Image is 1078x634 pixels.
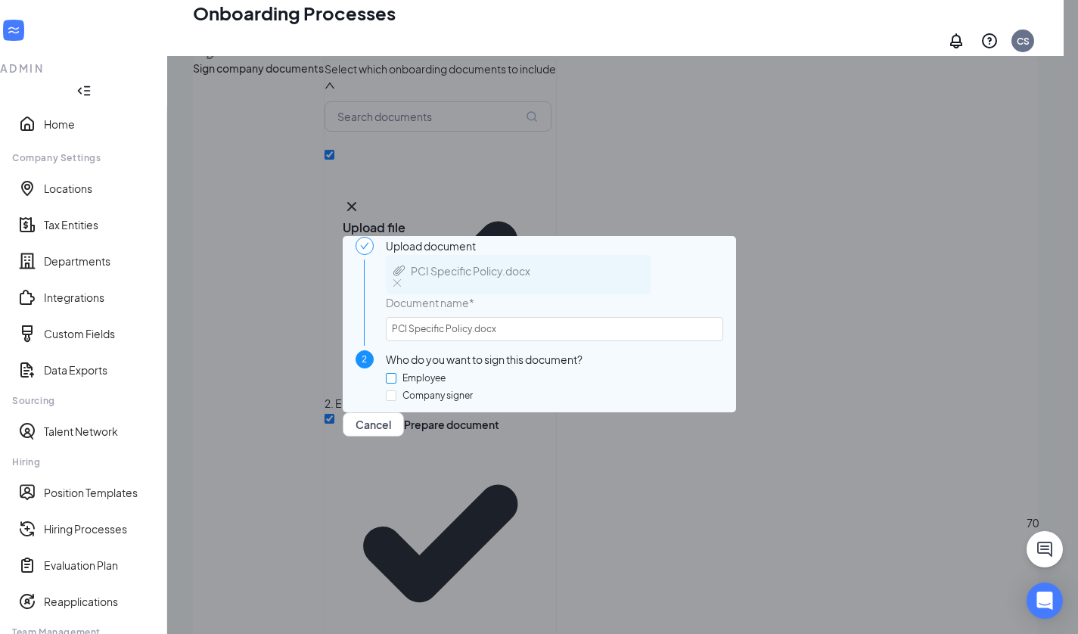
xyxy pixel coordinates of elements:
[44,424,155,439] a: Talent Network
[947,32,965,50] svg: Notifications
[44,558,155,573] a: Evaluation Plan
[396,390,479,401] span: Company signer
[1027,583,1063,619] div: Open Intercom Messenger
[12,394,154,407] div: Sourcing
[44,485,155,500] a: Position Templates
[404,412,499,437] button: Prepare document
[980,32,999,50] svg: QuestionInfo
[1027,514,1063,531] div: 70
[386,237,476,255] span: Upload document
[44,362,155,378] a: Data Exports
[1027,531,1063,567] button: ChatActive
[526,110,538,123] svg: MagnifyingGlass
[44,521,155,536] a: Hiring Processes
[343,412,404,437] button: Cancel
[44,217,155,232] a: Tax Entities
[343,197,361,216] svg: Cross
[44,290,155,305] a: Integrations
[12,151,154,164] div: Company Settings
[44,253,155,269] a: Departments
[411,263,530,279] div: PCI Specific Policy.docx
[386,296,474,309] span: Document name *
[44,326,155,341] a: Custom Fields
[362,354,367,365] span: 2
[6,23,21,38] svg: WorkstreamLogo
[44,594,155,609] a: Reapplications
[44,181,155,196] a: Locations
[360,241,369,250] span: check
[343,219,405,236] h3: Upload file
[343,197,361,216] button: Close
[1017,35,1030,48] div: CS
[386,350,582,368] span: Who do you want to sign this document?
[1036,540,1054,558] svg: ChatActive
[76,83,92,98] svg: Collapse
[12,455,154,468] div: Hiring
[396,372,452,384] span: Employee
[44,117,155,132] a: Home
